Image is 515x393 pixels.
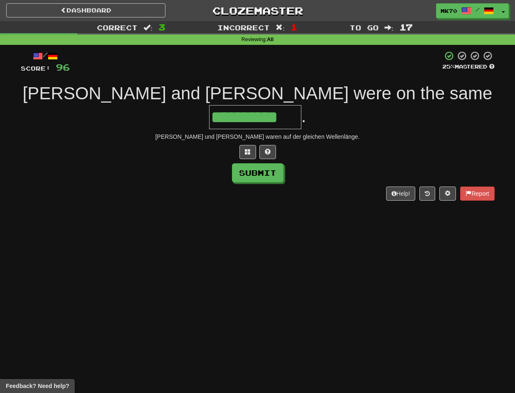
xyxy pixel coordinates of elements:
button: Round history (alt+y) [419,187,435,201]
span: To go [350,23,379,32]
a: Dashboard [6,3,165,17]
div: Mastered [442,63,495,71]
button: Help! [386,187,416,201]
span: 96 [56,62,70,72]
span: 1 [291,22,298,32]
span: Correct [97,23,138,32]
span: : [143,24,153,31]
span: Open feedback widget [6,382,69,390]
span: 25 % [442,63,455,70]
button: Switch sentence to multiple choice alt+p [239,145,256,159]
button: Report [460,187,494,201]
div: / [21,51,70,61]
a: MK70 / [436,3,498,18]
span: Incorrect [217,23,270,32]
span: Score: [21,65,51,72]
strong: All [267,37,274,42]
span: 17 [399,22,413,32]
span: 3 [158,22,165,32]
span: / [476,7,480,12]
span: . [301,106,306,126]
span: : [384,24,394,31]
button: Single letter hint - you only get 1 per sentence and score half the points! alt+h [259,145,276,159]
span: MK70 [441,7,457,15]
span: : [276,24,285,31]
button: Submit [232,163,283,182]
span: [PERSON_NAME] and [PERSON_NAME] were on the same [23,84,493,103]
a: Clozemaster [178,3,337,18]
div: [PERSON_NAME] und [PERSON_NAME] waren auf der gleichen Wellenlänge. [21,133,495,141]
